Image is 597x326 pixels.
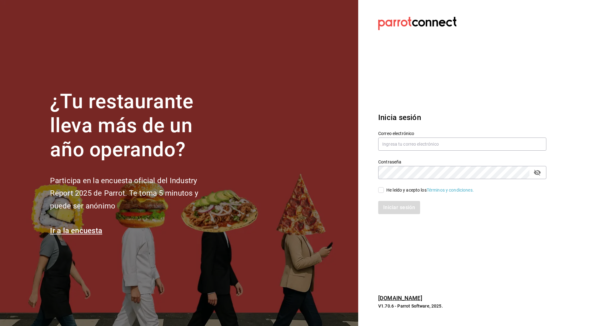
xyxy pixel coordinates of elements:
[50,226,102,235] a: Ir a la encuesta
[386,187,474,193] div: He leído y acepto los
[378,303,546,309] p: V1.70.6 - Parrot Software, 2025.
[427,188,474,193] a: Términos y condiciones.
[378,138,546,151] input: Ingresa tu correo electrónico
[532,167,543,178] button: passwordField
[378,131,546,136] label: Correo electrónico
[378,295,422,301] a: [DOMAIN_NAME]
[378,160,546,164] label: Contraseña
[50,90,219,162] h1: ¿Tu restaurante lleva más de un año operando?
[378,112,546,123] h3: Inicia sesión
[50,174,219,213] h2: Participa en la encuesta oficial del Industry Report 2025 de Parrot. Te toma 5 minutos y puede se...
